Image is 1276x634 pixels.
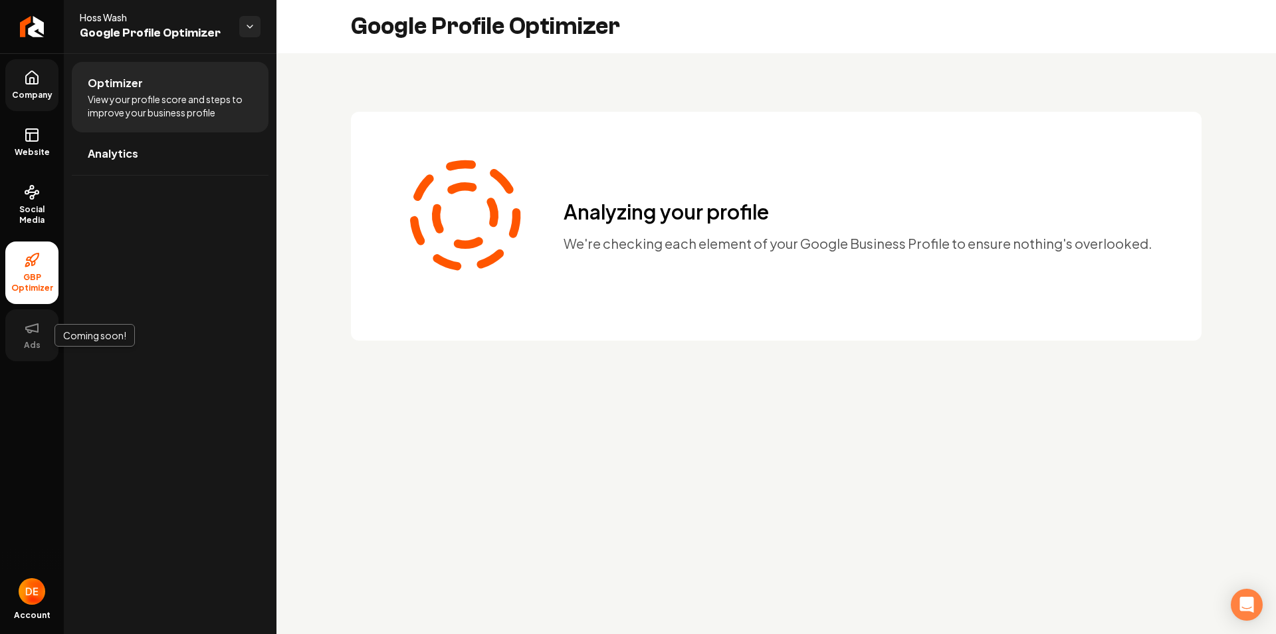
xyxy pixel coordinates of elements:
span: Ads [19,340,46,351]
span: Google Profile Optimizer [80,24,229,43]
h1: Analyzing your profile [564,200,1152,224]
span: Hoss Wash [80,11,229,24]
span: Social Media [5,204,58,226]
p: Coming soon! [63,329,126,342]
button: Open user button [19,578,45,605]
span: GBP Optimizer [5,272,58,293]
button: Ads [5,309,58,361]
h2: Google Profile Optimizer [351,13,620,40]
span: Account [14,610,51,621]
span: Analytics [88,146,138,162]
span: Optimizer [88,75,143,91]
p: We're checking each element of your Google Business Profile to ensure nothing's overlooked. [564,234,1152,253]
div: Open Intercom Messenger [1231,589,1263,621]
a: Analytics [72,132,268,175]
span: Company [7,90,58,100]
a: Website [5,116,58,168]
a: Social Media [5,174,58,236]
span: Website [9,147,55,158]
img: Dylan Evanich [19,578,45,605]
span: View your profile score and steps to improve your business profile [88,92,253,119]
a: Company [5,59,58,111]
img: Rebolt Logo [20,16,45,37]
